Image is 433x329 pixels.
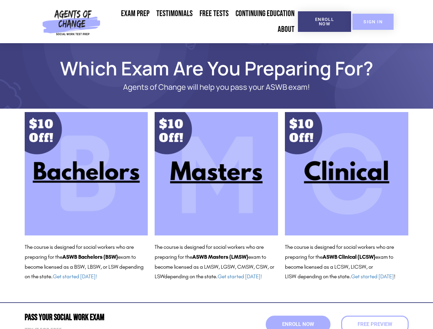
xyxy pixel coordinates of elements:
a: Get started [DATE] [351,273,394,280]
a: SIGN IN [352,14,394,30]
a: Continuing Education [232,6,298,22]
span: SIGN IN [363,20,383,24]
h1: Which Exam Are You Preparing For? [21,60,412,76]
a: Testimonials [153,6,196,22]
p: The course is designed for social workers who are preparing for the exam to become licensed as a ... [25,242,148,282]
span: . ! [349,273,395,280]
a: About [274,22,298,37]
nav: Menu [103,6,298,37]
b: ASWB Clinical (LCSW) [323,254,375,260]
a: Exam Prep [118,6,153,22]
a: Get started [DATE]! [53,273,97,280]
b: ASWB Masters (LMSW) [192,254,248,260]
b: ASWB Bachelors (BSW) [62,254,118,260]
span: depending on the state. [164,273,262,280]
a: Get started [DATE]! [218,273,262,280]
a: Enroll Now [298,11,351,32]
span: Free Preview [358,322,392,327]
p: The course is designed for social workers who are preparing for the exam to become licensed as a ... [285,242,408,282]
a: Free Tests [196,6,232,22]
h2: Pass Your Social Work Exam [25,313,213,322]
span: Enroll Now [309,17,340,26]
span: depending on the state [298,273,349,280]
p: The course is designed for social workers who are preparing for the exam to become licensed as a ... [155,242,278,282]
span: Enroll Now [282,322,314,327]
p: Agents of Change will help you pass your ASWB exam! [49,83,385,92]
